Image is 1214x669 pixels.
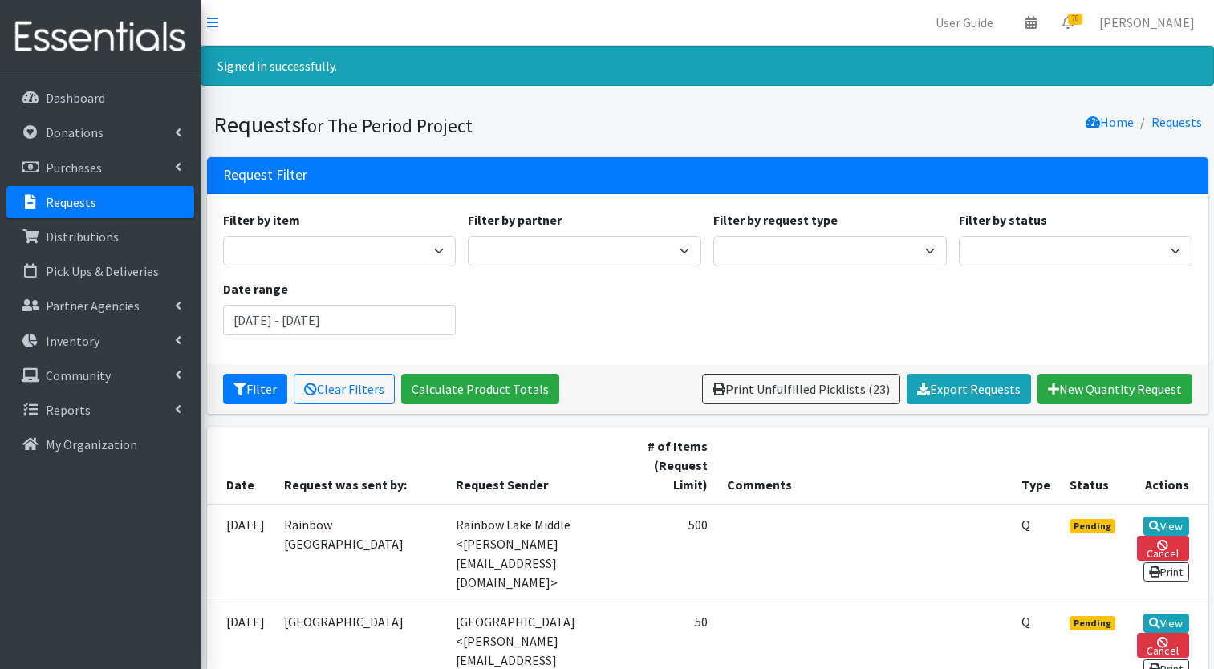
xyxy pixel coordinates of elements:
th: Date [207,427,274,505]
td: 500 [637,505,717,602]
td: Rainbow [GEOGRAPHIC_DATA] [274,505,446,602]
a: View [1143,614,1189,633]
a: User Guide [923,6,1006,39]
img: HumanEssentials [6,10,194,64]
a: Cancel [1137,536,1189,561]
button: Filter [223,374,287,404]
label: Date range [223,279,288,298]
h1: Requests [213,111,702,139]
th: Actions [1127,427,1208,505]
a: View [1143,517,1189,536]
label: Filter by item [223,210,300,229]
a: New Quantity Request [1037,374,1192,404]
abbr: Quantity [1021,614,1030,630]
a: My Organization [6,428,194,460]
a: Purchases [6,152,194,184]
th: Type [1012,427,1060,505]
a: Donations [6,116,194,148]
a: Community [6,359,194,391]
p: Purchases [46,160,102,176]
a: Clear Filters [294,374,395,404]
label: Filter by status [959,210,1047,229]
p: My Organization [46,436,137,452]
div: Signed in successfully. [201,46,1214,86]
a: Distributions [6,221,194,253]
th: # of Items (Request Limit) [637,427,717,505]
p: Inventory [46,333,99,349]
a: Print [1143,562,1189,582]
a: Reports [6,394,194,426]
a: Cancel [1137,633,1189,658]
input: January 1, 2011 - December 31, 2011 [223,305,457,335]
span: Pending [1070,616,1115,630]
a: Export Requests [907,374,1031,404]
a: Partner Agencies [6,290,194,322]
span: Pending [1070,519,1115,533]
th: Request was sent by: [274,427,446,505]
a: Print Unfulfilled Picklists (23) [702,374,900,404]
a: Requests [6,186,194,218]
p: Pick Ups & Deliveries [46,263,159,279]
th: Status [1060,427,1127,505]
abbr: Quantity [1021,517,1030,533]
a: Home [1086,114,1134,130]
span: 76 [1068,14,1082,25]
a: Calculate Product Totals [401,374,559,404]
p: Donations [46,124,104,140]
a: Requests [1151,114,1202,130]
p: Reports [46,402,91,418]
p: Requests [46,194,96,210]
p: Community [46,367,111,383]
a: Dashboard [6,82,194,114]
p: Dashboard [46,90,105,106]
a: Pick Ups & Deliveries [6,255,194,287]
p: Partner Agencies [46,298,140,314]
td: [DATE] [207,505,274,602]
th: Comments [717,427,1012,505]
h3: Request Filter [223,167,307,184]
small: for The Period Project [301,114,473,137]
p: Distributions [46,229,119,245]
a: [PERSON_NAME] [1086,6,1208,39]
th: Request Sender [446,427,637,505]
label: Filter by partner [468,210,562,229]
td: Rainbow Lake Middle <[PERSON_NAME][EMAIL_ADDRESS][DOMAIN_NAME]> [446,505,637,602]
label: Filter by request type [713,210,838,229]
a: Inventory [6,325,194,357]
a: 76 [1050,6,1086,39]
